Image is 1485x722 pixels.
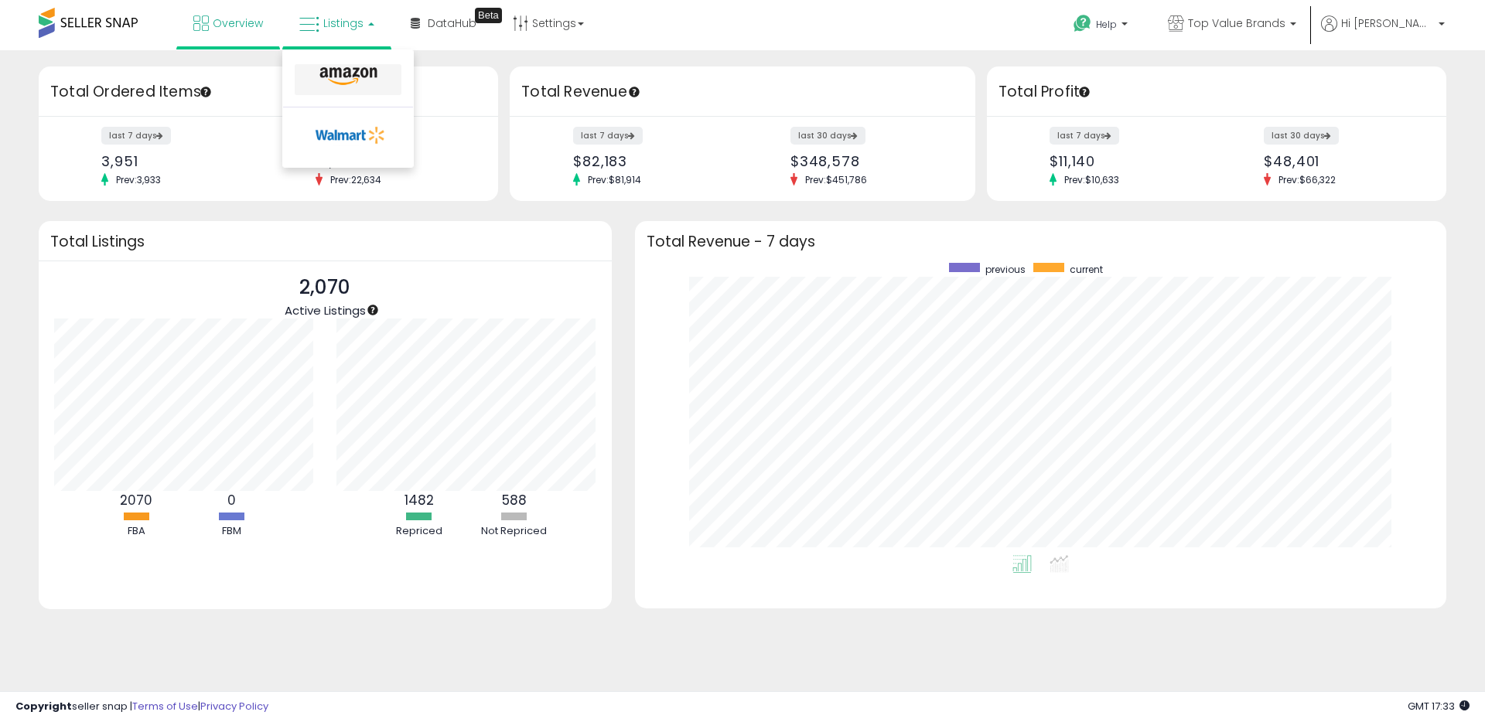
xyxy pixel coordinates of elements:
div: Repriced [373,524,466,539]
div: Tooltip anchor [1077,85,1091,99]
b: 2070 [120,491,152,509]
span: Listings [323,15,364,31]
div: Tooltip anchor [627,85,641,99]
span: Prev: $10,633 [1057,173,1127,186]
label: last 7 days [101,127,171,145]
div: $48,401 [1264,153,1419,169]
div: Tooltip anchor [199,85,213,99]
span: Help [1096,18,1117,31]
b: 1482 [405,491,434,509]
div: Tooltip anchor [475,8,502,23]
b: 588 [502,491,527,509]
span: Prev: 3,933 [108,173,169,186]
span: Active Listings [285,302,366,318]
h3: Total Revenue [521,81,964,103]
h3: Total Ordered Items [50,81,486,103]
span: Prev: $451,786 [797,173,875,186]
span: Top Value Brands [1188,15,1285,31]
span: Prev: $66,322 [1271,173,1343,186]
a: Help [1061,2,1143,50]
p: 2,070 [285,273,366,302]
div: 3,951 [101,153,257,169]
div: 16,940 [316,153,471,169]
span: DataHub [428,15,476,31]
label: last 30 days [1264,127,1339,145]
label: last 7 days [573,127,643,145]
i: Get Help [1073,14,1092,33]
span: Hi [PERSON_NAME] [1341,15,1434,31]
div: Tooltip anchor [366,303,380,317]
label: last 7 days [1050,127,1119,145]
span: current [1070,263,1103,276]
h3: Total Listings [50,236,600,247]
span: Prev: 22,634 [323,173,389,186]
div: $82,183 [573,153,731,169]
div: $348,578 [790,153,948,169]
h3: Total Revenue - 7 days [647,236,1435,247]
div: Not Repriced [468,524,561,539]
span: previous [985,263,1026,276]
label: last 30 days [790,127,865,145]
div: $11,140 [1050,153,1205,169]
div: FBM [185,524,278,539]
b: 0 [227,491,236,509]
h3: Total Profit [999,81,1435,103]
span: Prev: $81,914 [580,173,649,186]
div: FBA [90,524,183,539]
span: Overview [213,15,263,31]
a: Hi [PERSON_NAME] [1321,15,1445,50]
